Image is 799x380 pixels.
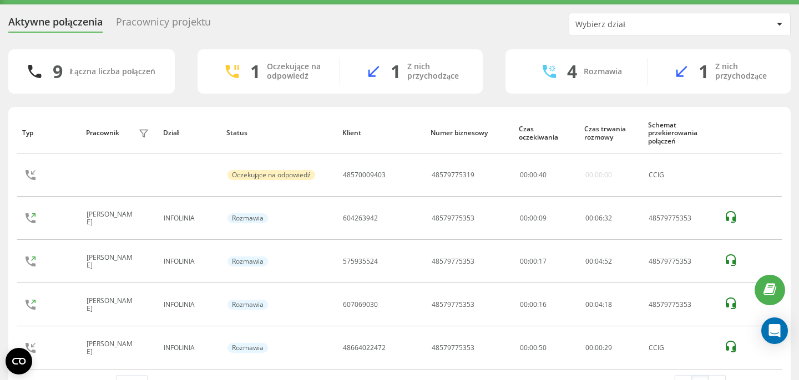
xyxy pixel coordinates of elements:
div: INFOLINIA [164,258,215,265]
div: Czas oczekiwania [519,125,574,141]
div: 48579775353 [649,301,712,309]
span: 00 [585,213,593,223]
div: 48579775353 [432,344,474,352]
span: 00 [585,300,593,309]
span: 40 [539,170,547,179]
div: 48579775353 [649,214,712,222]
span: 00 [520,170,528,179]
span: 04 [595,256,603,266]
div: 00:00:09 [520,214,573,222]
span: 00 [529,170,537,179]
div: 48579775353 [432,258,474,265]
span: 04 [595,300,603,309]
div: Schemat przekierowania połączeń [648,121,713,145]
div: 4 [567,61,577,82]
div: CCIG [649,171,712,179]
div: Dział [163,129,216,137]
div: 1 [391,61,401,82]
div: [PERSON_NAME] [87,340,135,356]
div: Rozmawia [227,300,268,310]
span: 29 [604,343,612,352]
div: : : [585,258,612,265]
div: : : [585,301,612,309]
div: INFOLINIA [164,214,215,222]
span: 06 [595,213,603,223]
div: Rozmawia [227,343,268,353]
div: Pracownicy projektu [116,16,211,33]
div: INFOLINIA [164,301,215,309]
div: Typ [22,129,75,137]
div: : : [520,171,547,179]
div: 607069030 [343,301,378,309]
span: 52 [604,256,612,266]
div: Czas trwania rozmowy [584,125,638,141]
div: 9 [53,61,63,82]
div: [PERSON_NAME] [87,297,135,313]
span: 00 [585,256,593,266]
div: Rozmawia [227,256,268,266]
div: INFOLINIA [164,344,215,352]
div: 1 [699,61,709,82]
div: 604263942 [343,214,378,222]
div: Open Intercom Messenger [761,317,788,344]
div: 48579775353 [432,301,474,309]
div: 00:00:16 [520,301,573,309]
span: 00 [585,343,593,352]
div: 00:00:00 [585,171,612,179]
div: Z nich przychodzące [715,62,774,81]
div: 48570009403 [343,171,386,179]
div: Pracownik [86,129,119,137]
div: Aktywne połączenia [8,16,103,33]
div: 48579775353 [649,258,712,265]
div: : : [585,344,612,352]
div: 00:00:17 [520,258,573,265]
div: Z nich przychodzące [407,62,466,81]
div: Rozmawia [584,67,622,76]
div: 575935524 [343,258,378,265]
div: Oczekujące na odpowiedź [267,62,323,81]
div: : : [585,214,612,222]
span: 00 [595,343,603,352]
div: Oczekujące na odpowiedź [227,170,315,180]
button: Open CMP widget [6,348,32,374]
div: [PERSON_NAME] [87,210,135,227]
span: 32 [604,213,612,223]
div: Rozmawia [227,213,268,223]
div: Status [226,129,332,137]
div: Wybierz dział [575,20,708,29]
div: CCIG [649,344,712,352]
div: 00:00:50 [520,344,573,352]
div: Łączna liczba połączeń [69,67,155,76]
span: 18 [604,300,612,309]
div: Numer biznesowy [431,129,508,137]
div: 1 [250,61,260,82]
div: 48579775319 [432,171,474,179]
div: Klient [342,129,420,137]
div: 48579775353 [432,214,474,222]
div: 48664022472 [343,344,386,352]
div: [PERSON_NAME] [87,254,135,270]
